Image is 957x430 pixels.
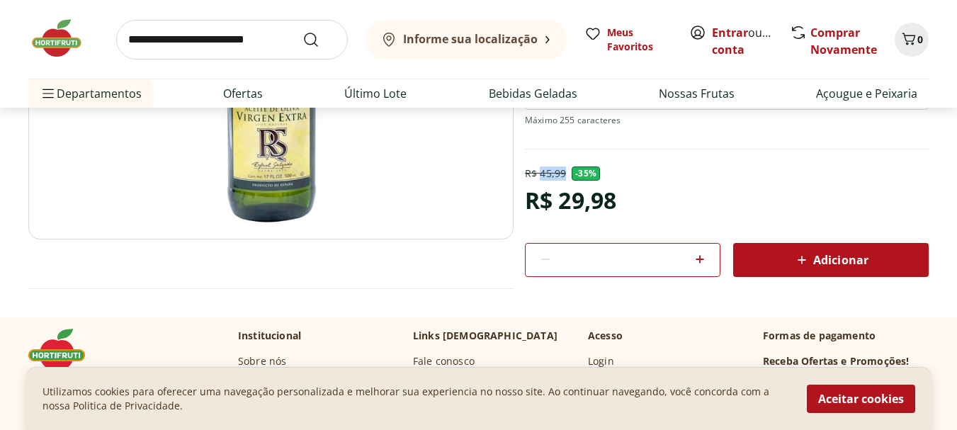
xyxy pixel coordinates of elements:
[816,85,917,102] a: Açougue e Peixaria
[413,354,475,368] a: Fale conosco
[223,85,263,102] a: Ofertas
[344,85,407,102] a: Último Lote
[584,26,672,54] a: Meus Favoritos
[588,329,623,343] p: Acesso
[403,31,538,47] b: Informe sua localização
[712,25,748,40] a: Entrar
[917,33,923,46] span: 0
[712,24,775,58] span: ou
[28,17,99,60] img: Hortifruti
[572,166,600,181] span: - 35 %
[116,20,348,60] input: search
[365,20,567,60] button: Informe sua localização
[793,251,868,268] span: Adicionar
[763,329,929,343] p: Formas de pagamento
[43,385,790,413] p: Utilizamos cookies para oferecer uma navegação personalizada e melhorar sua experiencia no nosso ...
[712,25,790,57] a: Criar conta
[28,329,99,371] img: Hortifruti
[763,354,909,368] h3: Receba Ofertas e Promoções!
[733,243,929,277] button: Adicionar
[238,354,286,368] a: Sobre nós
[489,85,577,102] a: Bebidas Geladas
[302,31,336,48] button: Submit Search
[810,25,877,57] a: Comprar Novamente
[659,85,735,102] a: Nossas Frutas
[40,77,142,111] span: Departamentos
[807,385,915,413] button: Aceitar cookies
[588,354,614,368] a: Login
[895,23,929,57] button: Carrinho
[238,329,301,343] p: Institucional
[525,166,566,181] p: R$ 45,99
[40,77,57,111] button: Menu
[413,329,557,343] p: Links [DEMOGRAPHIC_DATA]
[525,181,616,220] div: R$ 29,98
[607,26,672,54] span: Meus Favoritos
